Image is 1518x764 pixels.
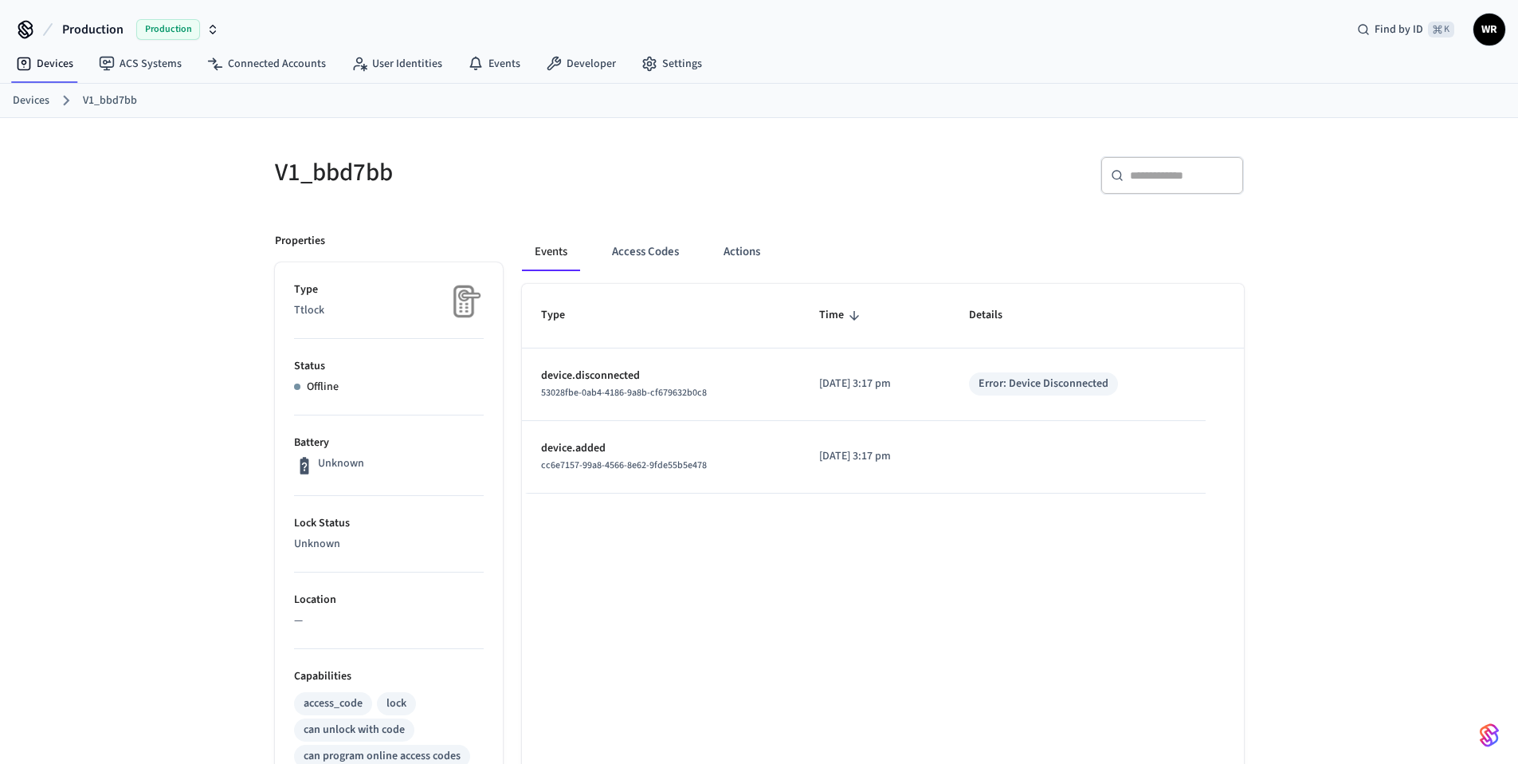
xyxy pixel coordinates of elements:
img: Placeholder Lock Image [444,282,484,321]
p: Unknown [294,536,484,553]
p: Capabilities [294,668,484,685]
span: 53028fbe-0ab4-4186-9a8b-cf679632b0c8 [541,386,707,400]
a: Developer [533,49,629,78]
span: ⌘ K [1428,22,1454,37]
div: access_code [304,695,363,712]
img: SeamLogoGradient.69752ec5.svg [1480,723,1499,748]
a: ACS Systems [86,49,194,78]
a: User Identities [339,49,455,78]
span: Find by ID [1375,22,1423,37]
a: Connected Accounts [194,49,339,78]
button: Actions [711,233,773,271]
p: Type [294,282,484,298]
h5: V1_bbd7bb [275,156,750,189]
table: sticky table [522,284,1244,493]
p: Offline [307,379,339,396]
span: Time [819,303,865,328]
span: Production [136,19,200,40]
p: [DATE] 3:17 pm [819,376,931,392]
div: ant example [522,233,1244,271]
p: Status [294,358,484,375]
a: V1_bbd7bb [83,93,137,109]
a: Settings [629,49,715,78]
span: Details [969,303,1023,328]
div: Error: Device Disconnected [979,376,1108,392]
p: Location [294,592,484,608]
button: WR [1473,14,1505,45]
div: can unlock with code [304,722,405,738]
div: lock [386,695,406,712]
p: Battery [294,435,484,451]
span: Type [541,303,586,328]
span: WR [1475,15,1504,44]
p: device.added [541,440,781,457]
a: Devices [3,49,86,78]
p: Unknown [318,455,364,472]
div: Find by ID⌘ K [1344,15,1467,44]
p: device.disconnected [541,368,781,384]
p: [DATE] 3:17 pm [819,448,931,465]
a: Events [455,49,533,78]
p: Properties [275,233,325,250]
button: Access Codes [599,233,692,271]
span: Production [62,20,124,39]
p: — [294,612,484,629]
button: Events [522,233,580,271]
a: Devices [13,93,49,109]
p: Lock Status [294,515,484,532]
p: Ttlock [294,302,484,319]
span: cc6e7157-99a8-4566-8e62-9fde55b5e478 [541,459,707,472]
